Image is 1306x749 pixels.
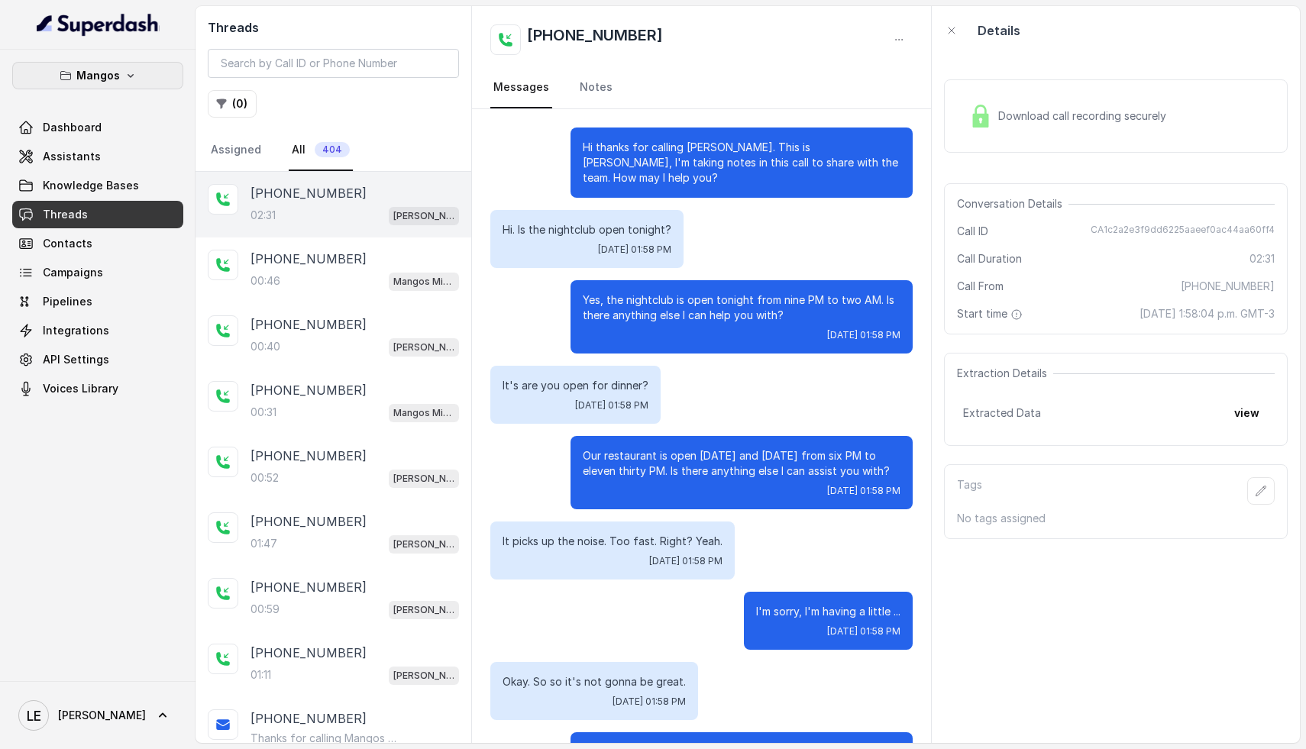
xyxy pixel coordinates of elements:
[251,644,367,662] p: [PHONE_NUMBER]
[208,130,264,171] a: Assigned
[827,625,900,638] span: [DATE] 01:58 PM
[503,674,686,689] p: Okay. So so it's not gonna be great.
[315,142,350,157] span: 404
[12,143,183,170] a: Assistants
[251,381,367,399] p: [PHONE_NUMBER]
[957,196,1068,211] span: Conversation Details
[251,578,367,596] p: [PHONE_NUMBER]
[289,130,353,171] a: All404
[251,447,367,465] p: [PHONE_NUMBER]
[393,405,454,421] p: Mangos Miami
[503,378,648,393] p: It's are you open for dinner?
[208,18,459,37] h2: Threads
[251,250,367,268] p: [PHONE_NUMBER]
[12,259,183,286] a: Campaigns
[12,230,183,257] a: Contacts
[43,323,109,338] span: Integrations
[393,208,454,224] p: [PERSON_NAME]
[998,108,1172,124] span: Download call recording securely
[957,251,1022,266] span: Call Duration
[957,306,1026,321] span: Start time
[490,67,552,108] a: Messages
[43,178,139,193] span: Knowledge Bases
[43,207,88,222] span: Threads
[251,602,280,617] p: 00:59
[598,244,671,256] span: [DATE] 01:58 PM
[393,668,454,683] p: [PERSON_NAME]
[12,172,183,199] a: Knowledge Bases
[393,340,454,355] p: [PERSON_NAME]
[12,346,183,373] a: API Settings
[957,279,1004,294] span: Call From
[957,477,982,505] p: Tags
[1140,306,1275,321] span: [DATE] 1:58:04 p.m. GMT-3
[577,67,616,108] a: Notes
[827,329,900,341] span: [DATE] 01:58 PM
[393,274,454,289] p: Mangos Miami
[575,399,648,412] span: [DATE] 01:58 PM
[251,208,276,223] p: 02:31
[43,149,101,164] span: Assistants
[27,708,41,724] text: LE
[649,555,723,567] span: [DATE] 01:58 PM
[12,288,183,315] a: Pipelines
[43,352,109,367] span: API Settings
[393,602,454,618] p: [PERSON_NAME]
[613,696,686,708] span: [DATE] 01:58 PM
[756,604,900,619] p: I'm sorry, I'm having a little ...
[251,512,367,531] p: [PHONE_NUMBER]
[503,222,671,237] p: Hi. Is the nightclub open tonight?
[251,470,279,486] p: 00:52
[251,709,367,728] p: [PHONE_NUMBER]
[969,105,992,128] img: Lock Icon
[208,49,459,78] input: Search by Call ID or Phone Number
[58,708,146,723] span: [PERSON_NAME]
[1181,279,1275,294] span: [PHONE_NUMBER]
[12,375,183,402] a: Voices Library
[957,511,1275,526] p: No tags assigned
[251,731,397,746] p: Thanks for calling Mangos [PERSON_NAME]! Want to make a reservation? [URL][DOMAIN_NAME] Call mana...
[251,184,367,202] p: [PHONE_NUMBER]
[208,130,459,171] nav: Tabs
[583,448,900,479] p: Our restaurant is open [DATE] and [DATE] from six PM to eleven thirty PM. Is there anything else ...
[251,536,277,551] p: 01:47
[12,62,183,89] button: Mangos
[527,24,663,55] h2: [PHONE_NUMBER]
[43,381,118,396] span: Voices Library
[978,21,1020,40] p: Details
[12,201,183,228] a: Threads
[43,265,103,280] span: Campaigns
[251,339,280,354] p: 00:40
[43,294,92,309] span: Pipelines
[251,273,280,289] p: 00:46
[583,140,900,186] p: Hi thanks for calling [PERSON_NAME]. This is [PERSON_NAME], I'm taking notes in this call to shar...
[583,292,900,323] p: Yes, the nightclub is open tonight from nine PM to two AM. Is there anything else I can help you ...
[490,67,913,108] nav: Tabs
[12,317,183,344] a: Integrations
[957,224,988,239] span: Call ID
[251,315,367,334] p: [PHONE_NUMBER]
[963,405,1041,421] span: Extracted Data
[1225,399,1269,427] button: view
[503,534,723,549] p: It picks up the noise. Too fast. Right? Yeah.
[43,120,102,135] span: Dashboard
[37,12,160,37] img: light.svg
[251,405,276,420] p: 00:31
[393,537,454,552] p: [PERSON_NAME]
[827,485,900,497] span: [DATE] 01:58 PM
[251,667,271,683] p: 01:11
[1091,224,1275,239] span: CA1c2a2e3f9dd6225aaeef0ac44aa60ff4
[12,694,183,737] a: [PERSON_NAME]
[957,366,1053,381] span: Extraction Details
[12,114,183,141] a: Dashboard
[1249,251,1275,266] span: 02:31
[208,90,257,118] button: (0)
[43,236,92,251] span: Contacts
[76,66,120,85] p: Mangos
[393,471,454,486] p: [PERSON_NAME]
